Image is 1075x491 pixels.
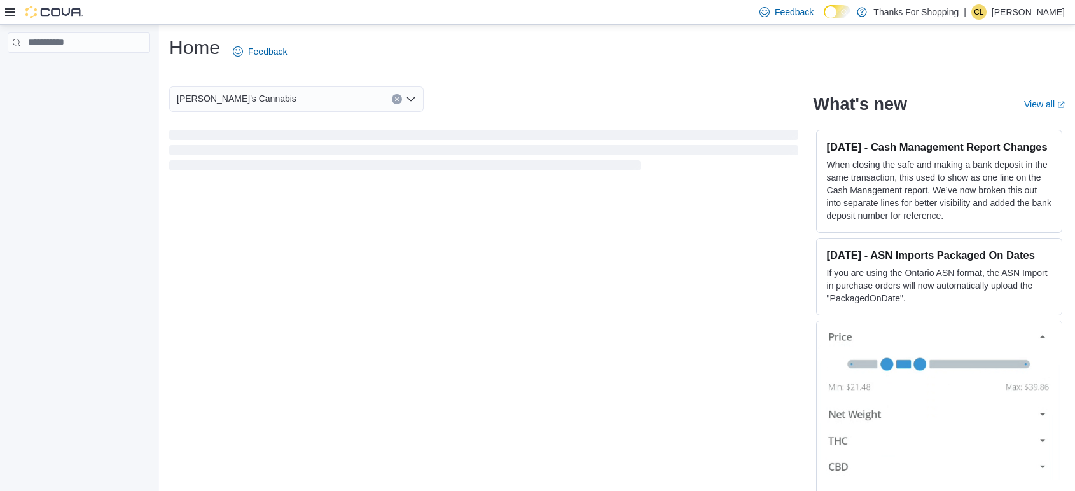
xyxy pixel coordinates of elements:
p: [PERSON_NAME] [992,4,1065,20]
p: | [964,4,966,20]
h3: [DATE] - Cash Management Report Changes [827,141,1051,153]
img: Cova [25,6,83,18]
a: View allExternal link [1024,99,1065,109]
span: Feedback [775,6,814,18]
span: Feedback [248,45,287,58]
span: [PERSON_NAME]'s Cannabis [177,91,296,106]
p: When closing the safe and making a bank deposit in the same transaction, this used to show as one... [827,158,1051,222]
nav: Complex example [8,55,150,86]
button: Clear input [392,94,402,104]
span: CL [974,4,983,20]
h3: [DATE] - ASN Imports Packaged On Dates [827,249,1051,261]
input: Dark Mode [824,5,850,18]
h2: What's new [814,94,907,114]
button: Open list of options [406,94,416,104]
p: If you are using the Ontario ASN format, the ASN Import in purchase orders will now automatically... [827,266,1051,305]
p: Thanks For Shopping [873,4,959,20]
h1: Home [169,35,220,60]
span: Loading [169,132,798,173]
svg: External link [1057,101,1065,109]
div: Chantel Leblanc [971,4,987,20]
a: Feedback [228,39,292,64]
